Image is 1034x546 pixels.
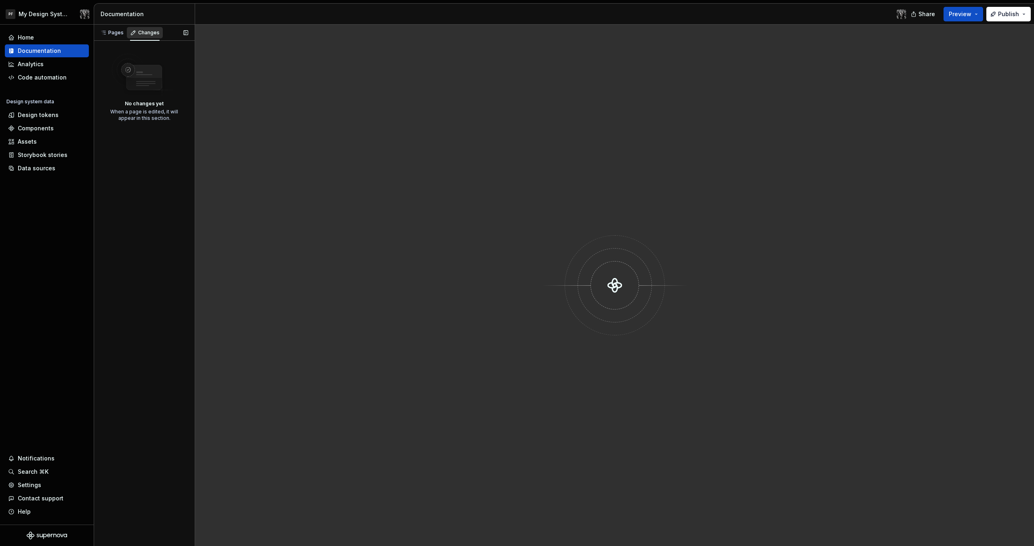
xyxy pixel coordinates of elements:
p: When a page is edited, it will appear in this section. [107,109,182,121]
a: Documentation [5,44,89,57]
a: Settings [5,479,89,492]
img: Jake Carter [897,9,906,19]
button: Search ⌘K [5,465,89,478]
a: Analytics [5,58,89,71]
div: Home [18,33,34,42]
a: Storybook stories [5,149,89,161]
a: Data sources [5,162,89,175]
span: Share [918,10,935,18]
div: Design system data [6,98,54,105]
p: No changes yet [125,100,164,107]
a: Code automation [5,71,89,84]
div: My Design System [19,10,70,18]
div: Contact support [18,494,63,502]
span: Preview [949,10,971,18]
div: PF [6,9,15,19]
div: Notifications [18,454,55,462]
button: Publish [986,7,1031,21]
span: Publish [998,10,1019,18]
button: PFMy Design SystemJake Carter [2,5,92,23]
img: Jake Carter [80,9,90,19]
a: Components [5,122,89,135]
button: Preview [944,7,983,21]
button: Share [907,7,940,21]
button: Contact support [5,492,89,505]
div: Pages [100,29,124,36]
div: Storybook stories [18,151,67,159]
a: Home [5,31,89,44]
div: Design tokens [18,111,59,119]
a: Assets [5,135,89,148]
div: Search ⌘K [18,468,48,476]
svg: Supernova Logo [27,531,67,540]
button: Help [5,505,89,518]
div: Data sources [18,164,55,172]
div: Components [18,124,54,132]
div: Documentation [18,47,61,55]
a: Design tokens [5,109,89,121]
div: Code automation [18,73,67,82]
div: Changes [138,29,160,36]
div: Analytics [18,60,44,68]
div: Documentation [101,10,191,18]
div: Settings [18,481,41,489]
div: Assets [18,138,37,146]
button: Notifications [5,452,89,465]
div: Help [18,508,31,516]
